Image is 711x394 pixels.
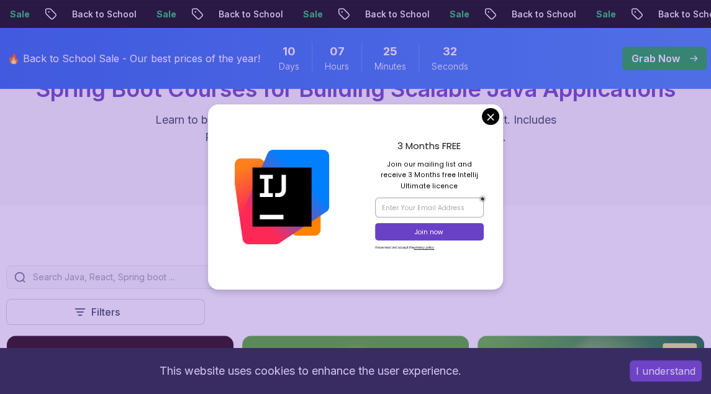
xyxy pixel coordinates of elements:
[374,60,406,73] span: Minutes
[283,43,296,60] span: 10 Days
[383,43,397,60] span: 25 Minutes
[630,360,702,382] button: Accept cookies
[669,346,690,359] p: NEW
[279,60,299,73] span: Days
[438,8,478,21] p: Sale
[9,357,611,385] div: This website uses cookies to enhance the user experience.
[30,271,316,283] input: Search Java, React, Spring boot ...
[6,299,205,325] button: Filters
[145,8,184,21] p: Sale
[291,8,331,21] p: Sale
[330,43,345,60] span: 7 Hours
[147,111,564,146] p: Learn to build production-grade Java applications using Spring Boot. Includes REST APIs, database...
[91,305,120,319] p: Filters
[36,75,676,103] span: Spring Boot Courses for Building Scalable Java Applications
[432,60,468,73] span: Seconds
[207,8,291,21] p: Back to School
[353,8,438,21] p: Back to School
[325,60,349,73] span: Hours
[584,8,624,21] p: Sale
[500,8,584,21] p: Back to School
[632,51,680,66] p: Grab Now
[7,51,260,66] p: 🔥 Back to School Sale - Our best prices of the year!
[60,8,145,21] p: Back to School
[443,43,457,60] span: 32 Seconds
